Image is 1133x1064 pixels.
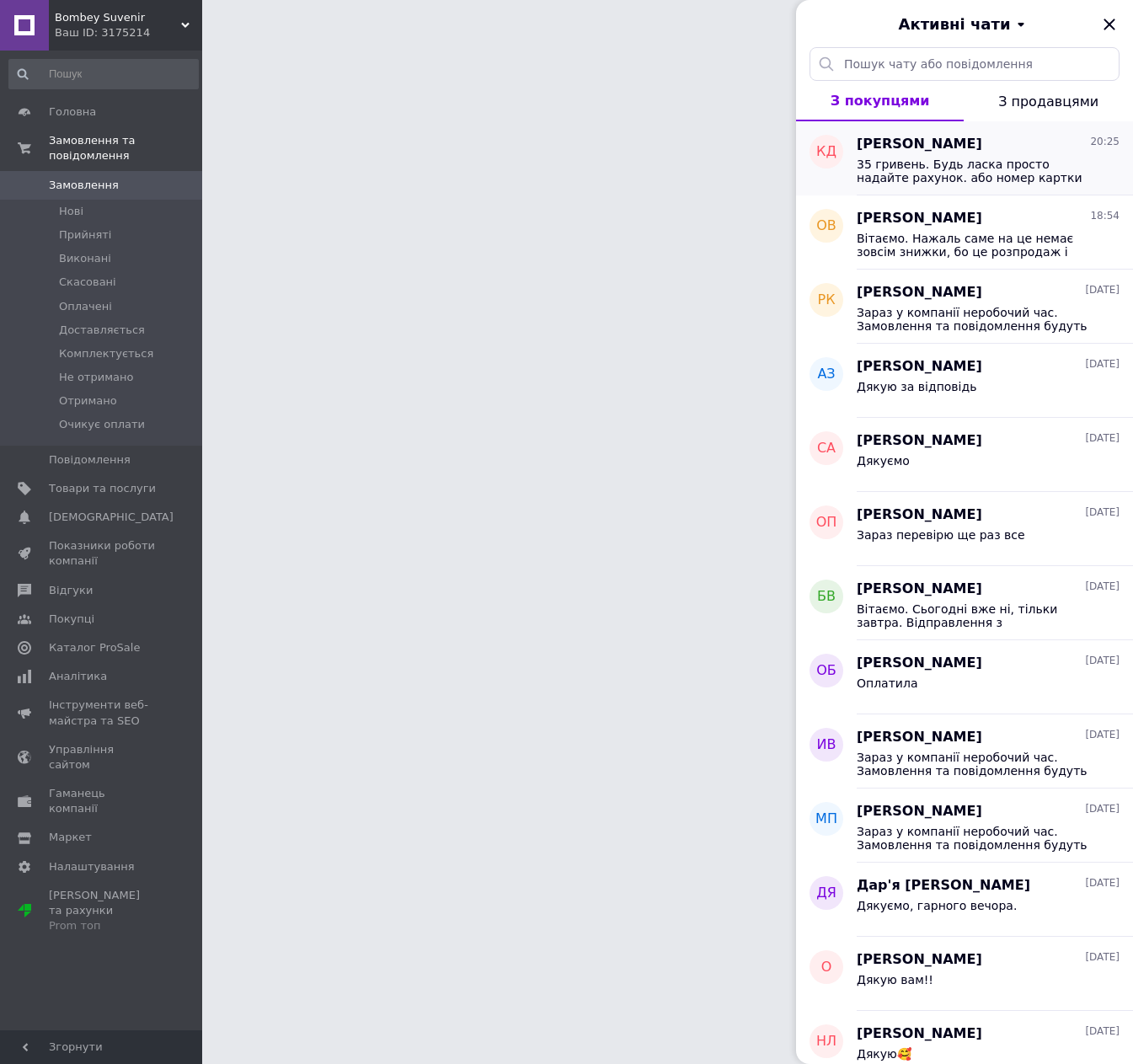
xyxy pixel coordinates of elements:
[796,640,1133,714] button: ОБ[PERSON_NAME][DATE]Оплатила
[816,513,837,532] span: ОП
[857,158,1096,184] span: 35 гривень. Будь ласка просто надайте рахунок. або номер картки ми відправимо кошти. Повертати не...
[964,81,1133,121] button: З продавцями
[816,661,836,681] span: ОБ
[59,393,117,409] span: Отримано
[796,937,1133,1011] button: О[PERSON_NAME][DATE]Дякую вам!!
[1085,1024,1120,1039] span: [DATE]
[843,13,1086,35] button: Активні чати
[796,270,1133,344] button: РК[PERSON_NAME][DATE]Зараз у компанії неробочий час. Замовлення та повідомлення будуть оброблені ...
[857,454,910,468] span: Дякуємо
[857,728,982,747] span: [PERSON_NAME]
[1085,357,1120,372] span: [DATE]
[55,10,181,25] span: Bombey Suvenir
[49,104,96,120] span: Головна
[796,121,1133,195] button: КД[PERSON_NAME]20:2535 гривень. Будь ласка просто надайте рахунок. або номер картки ми відправимо...
[816,217,836,236] span: ОВ
[898,13,1010,35] span: Активні чати
[857,431,982,451] span: [PERSON_NAME]
[1085,283,1120,297] span: [DATE]
[49,742,156,773] span: Управління сайтом
[49,918,156,933] div: Prom топ
[59,227,111,243] span: Прийняті
[857,950,982,970] span: [PERSON_NAME]
[857,209,982,228] span: [PERSON_NAME]
[857,1024,982,1044] span: [PERSON_NAME]
[8,59,199,89] input: Пошук
[796,195,1133,270] button: ОВ[PERSON_NAME]18:54Вітаємо. Нажаль саме на це немає зовсім знижки, бо це розпродаж і ціна вже мі...
[857,973,933,986] span: Дякую вам!!
[796,863,1133,937] button: ДЯДар'я [PERSON_NAME][DATE]Дякуємо, гарного вечора.
[49,640,140,655] span: Каталог ProSale
[810,47,1120,81] input: Пошук чату або повідомлення
[1085,950,1120,965] span: [DATE]
[59,370,133,385] span: Не отримано
[821,958,832,977] span: О
[49,583,93,598] span: Відгуки
[816,884,836,903] span: ДЯ
[1085,728,1120,742] span: [DATE]
[857,580,982,599] span: [PERSON_NAME]
[1085,654,1120,668] span: [DATE]
[1099,14,1120,35] button: Закрити
[49,612,94,627] span: Покупці
[1085,505,1120,520] span: [DATE]
[49,452,131,468] span: Повідомлення
[817,587,836,607] span: БВ
[49,178,119,193] span: Замовлення
[59,299,112,314] span: Оплачені
[857,232,1096,259] span: Вітаємо. Нажаль саме на це немає зовсім знижки, бо це розпродаж і ціна вже мінімальна) На все інш...
[831,93,930,109] span: З покупцями
[796,566,1133,640] button: БВ[PERSON_NAME][DATE]Вітаємо. Сьогодні вже ні, тільки завтра. Відправлення з [GEOGRAPHIC_DATA]
[1090,135,1120,149] span: 20:25
[59,251,111,266] span: Виконані
[1085,580,1120,594] span: [DATE]
[857,283,982,302] span: [PERSON_NAME]
[49,786,156,816] span: Гаманець компанії
[857,357,982,377] span: [PERSON_NAME]
[1090,209,1120,223] span: 18:54
[59,204,83,219] span: Нові
[49,133,202,163] span: Замовлення та повідомлення
[796,714,1133,789] button: ИВ[PERSON_NAME][DATE]Зараз у компанії неробочий час. Замовлення та повідомлення будуть оброблені ...
[59,417,145,432] span: Очикує оплати
[59,346,153,361] span: Комплектується
[49,510,174,525] span: [DEMOGRAPHIC_DATA]
[817,291,835,310] span: РК
[857,1047,911,1061] span: Дякую🥰
[857,306,1096,333] span: Зараз у компанії неробочий час. Замовлення та повідомлення будуть оброблені з 10:00 найближчого р...
[816,1032,836,1051] span: НЛ
[49,669,107,684] span: Аналітика
[796,344,1133,418] button: АЗ[PERSON_NAME][DATE]Дякую за відповідь
[1085,431,1120,446] span: [DATE]
[816,142,836,162] span: КД
[49,538,156,569] span: Показники роботи компанії
[59,275,116,290] span: Скасовані
[857,602,1096,629] span: Вітаємо. Сьогодні вже ні, тільки завтра. Відправлення з [GEOGRAPHIC_DATA]
[49,859,135,874] span: Налаштування
[857,676,917,690] span: Оплатила
[857,802,982,821] span: [PERSON_NAME]
[796,81,964,121] button: З покупцями
[817,439,836,458] span: сА
[49,830,92,845] span: Маркет
[796,418,1133,492] button: сА[PERSON_NAME][DATE]Дякуємо
[1085,876,1120,890] span: [DATE]
[796,492,1133,566] button: ОП[PERSON_NAME][DATE]Зараз перевірю ще раз все
[857,751,1096,778] span: Зараз у компанії неробочий час. Замовлення та повідомлення будуть оброблені з 10:00 найближчого р...
[857,899,1017,912] span: Дякуємо, гарного вечора.
[1085,802,1120,816] span: [DATE]
[817,735,836,755] span: ИВ
[998,94,1098,110] span: З продавцями
[49,481,156,496] span: Товари та послуги
[857,876,1030,896] span: Дар'я [PERSON_NAME]
[49,698,156,728] span: Інструменти веб-майстра та SEO
[857,825,1096,852] span: Зараз у компанії неробочий час. Замовлення та повідомлення будуть оброблені з 10:00 найближчого р...
[857,654,982,673] span: [PERSON_NAME]
[857,380,976,393] span: Дякую за відповідь
[815,810,837,829] span: МП
[49,888,156,934] span: [PERSON_NAME] та рахунки
[817,365,835,384] span: АЗ
[796,789,1133,863] button: МП[PERSON_NAME][DATE]Зараз у компанії неробочий час. Замовлення та повідомлення будуть оброблені ...
[857,505,982,525] span: [PERSON_NAME]
[59,323,145,338] span: Доставляється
